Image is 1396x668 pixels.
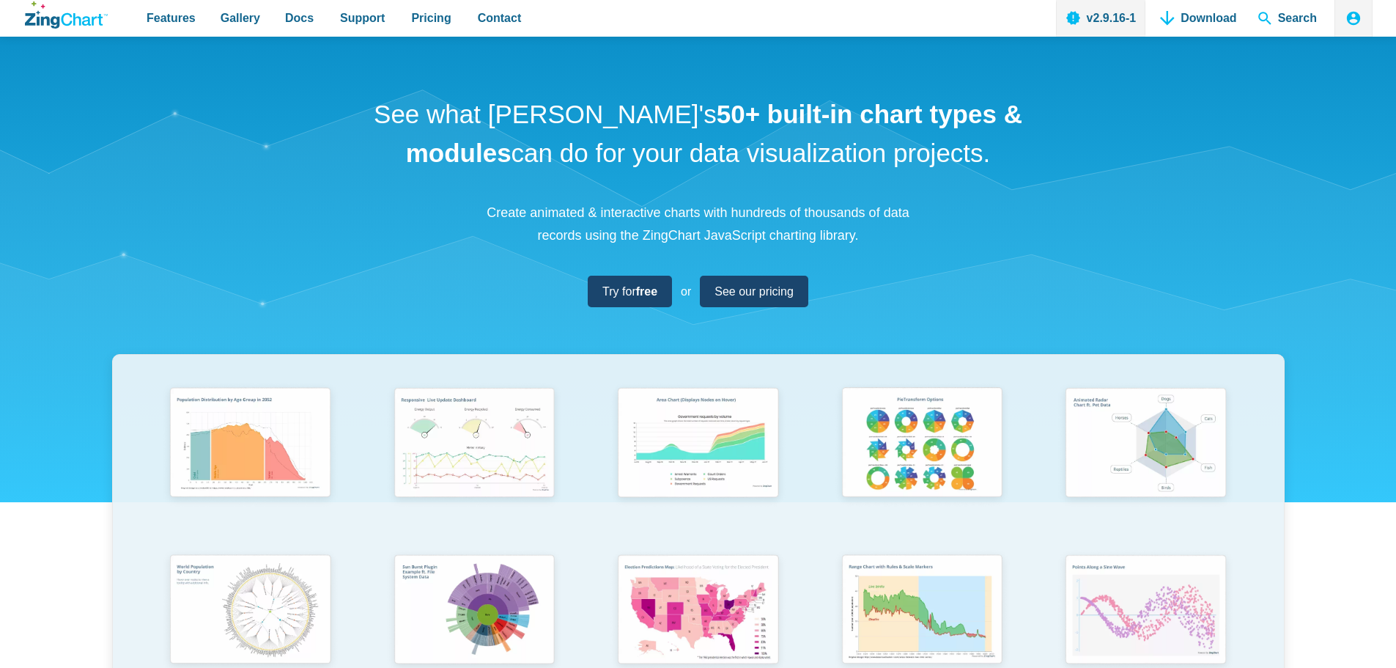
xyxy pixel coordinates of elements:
[160,381,339,508] img: Population Distribution by Age Group in 2052
[479,202,918,246] p: Create animated & interactive charts with hundreds of thousands of data records using the ZingCha...
[714,282,794,301] span: See our pricing
[1056,381,1235,508] img: Animated Radar Chart ft. Pet Data
[832,381,1011,508] img: Pie Transform Options
[608,381,787,508] img: Area Chart (Displays Nodes on Hover)
[406,100,1022,167] strong: 50+ built-in chart types & modules
[385,381,564,508] img: Responsive Live Update Dashboard
[25,1,108,29] a: ZingChart Logo. Click to return to the homepage
[362,381,586,547] a: Responsive Live Update Dashboard
[602,282,657,301] span: Try for
[681,282,691,301] span: or
[586,381,810,547] a: Area Chart (Displays Nodes on Hover)
[700,276,808,307] a: See our pricing
[588,276,672,307] a: Try forfree
[636,285,657,298] strong: free
[411,8,451,28] span: Pricing
[221,8,260,28] span: Gallery
[369,95,1028,172] h1: See what [PERSON_NAME]'s can do for your data visualization projects.
[340,8,385,28] span: Support
[139,381,363,547] a: Population Distribution by Age Group in 2052
[1034,381,1258,547] a: Animated Radar Chart ft. Pet Data
[810,381,1034,547] a: Pie Transform Options
[285,8,314,28] span: Docs
[147,8,196,28] span: Features
[478,8,522,28] span: Contact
